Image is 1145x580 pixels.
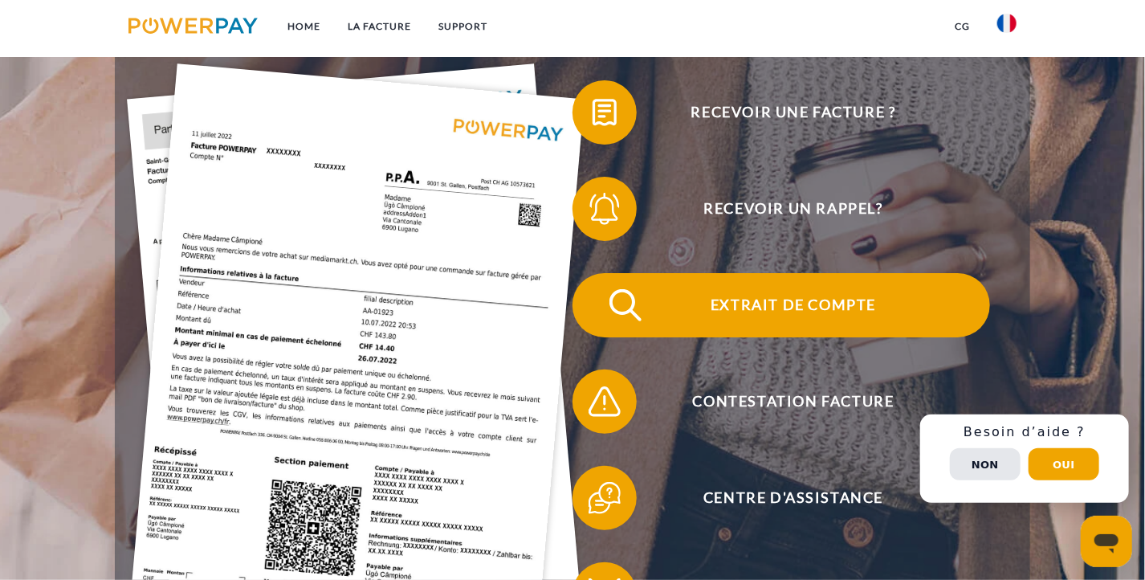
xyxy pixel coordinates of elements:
button: Recevoir une facture ? [572,80,990,145]
img: qb_bill.svg [585,92,625,133]
button: Contestation Facture [572,370,990,434]
h3: Besoin d’aide ? [930,424,1119,440]
button: Oui [1029,448,1099,480]
img: fr [997,14,1017,33]
a: LA FACTURE [335,12,426,41]
span: Recevoir une facture ? [597,80,990,145]
button: Centre d'assistance [572,466,990,530]
img: qb_help.svg [585,478,625,518]
a: Home [275,12,335,41]
a: CG [941,12,984,41]
button: Extrait de compte [572,273,990,337]
span: Centre d'assistance [597,466,990,530]
a: Support [426,12,502,41]
span: Recevoir un rappel? [597,177,990,241]
button: Non [950,448,1021,480]
button: Recevoir un rappel? [572,177,990,241]
span: Extrait de compte [597,273,990,337]
span: Contestation Facture [597,370,990,434]
div: Schnellhilfe [920,415,1129,503]
iframe: Bouton de lancement de la fenêtre de messagerie [1081,516,1132,567]
img: qb_bell.svg [585,189,625,229]
img: qb_warning.svg [585,382,625,422]
img: logo-powerpay.svg [128,18,258,34]
img: qb_search.svg [605,285,646,325]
